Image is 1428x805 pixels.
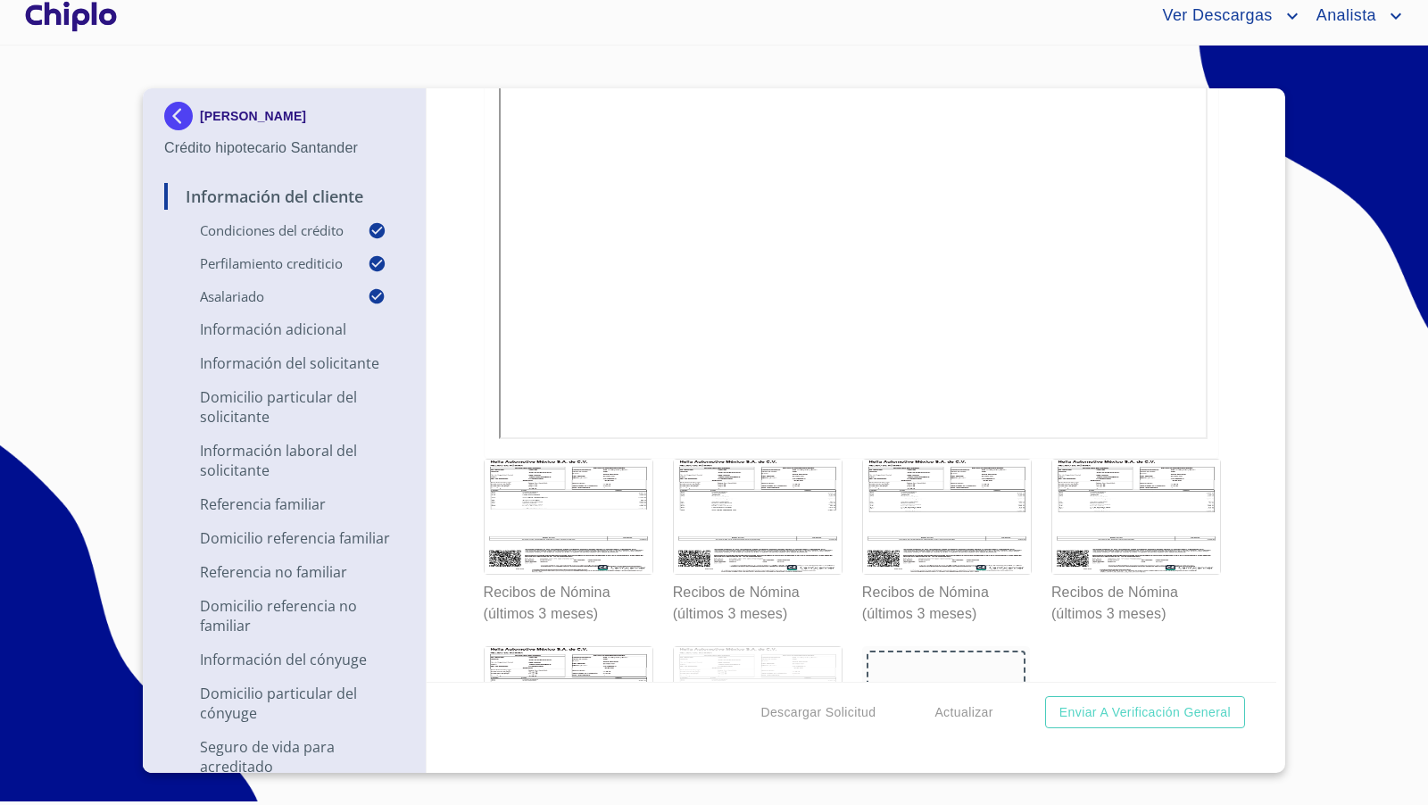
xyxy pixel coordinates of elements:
[164,562,404,582] p: Referencia No Familiar
[862,575,1030,625] p: Recibos de Nómina (últimos 3 meses)
[1052,460,1220,574] img: Recibos de Nómina (últimos 3 meses)
[164,737,404,776] p: Seguro de Vida para Acreditado
[1149,2,1302,30] button: account of current user
[164,684,404,723] p: Domicilio particular del Cónyuge
[673,575,841,625] p: Recibos de Nómina (últimos 3 meses)
[164,102,200,130] img: Docupass spot blue
[934,701,992,724] span: Actualizar
[164,320,404,339] p: Información adicional
[164,596,404,635] p: Domicilio Referencia No Familiar
[164,441,404,480] p: Información Laboral del Solicitante
[200,109,306,123] p: [PERSON_NAME]
[164,650,404,669] p: Información del Cónyuge
[164,353,404,373] p: Información del Solicitante
[164,186,404,207] p: Información del Cliente
[164,137,404,159] p: Crédito hipotecario Santander
[674,460,842,574] img: Recibos de Nómina (últimos 3 meses)
[164,221,368,239] p: Condiciones del Crédito
[485,460,652,574] img: Recibos de Nómina (últimos 3 meses)
[1303,2,1385,30] span: Analista
[164,387,404,427] p: Domicilio Particular del Solicitante
[164,254,368,272] p: Perfilamiento crediticio
[484,575,652,625] p: Recibos de Nómina (últimos 3 meses)
[164,528,404,548] p: Domicilio Referencia Familiar
[164,494,404,514] p: Referencia Familiar
[753,696,883,729] button: Descargar Solicitud
[1149,2,1281,30] span: Ver Descargas
[1059,701,1231,724] span: Enviar a Verificación General
[164,102,404,137] div: [PERSON_NAME]
[485,647,652,761] img: Recibos de Nómina (últimos 3 meses)
[1045,696,1245,729] button: Enviar a Verificación General
[760,701,876,724] span: Descargar Solicitud
[1051,575,1219,625] p: Recibos de Nómina (últimos 3 meses)
[863,460,1031,574] img: Recibos de Nómina (últimos 3 meses)
[1303,2,1407,30] button: account of current user
[927,696,1000,729] button: Actualizar
[164,287,368,305] p: Asalariado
